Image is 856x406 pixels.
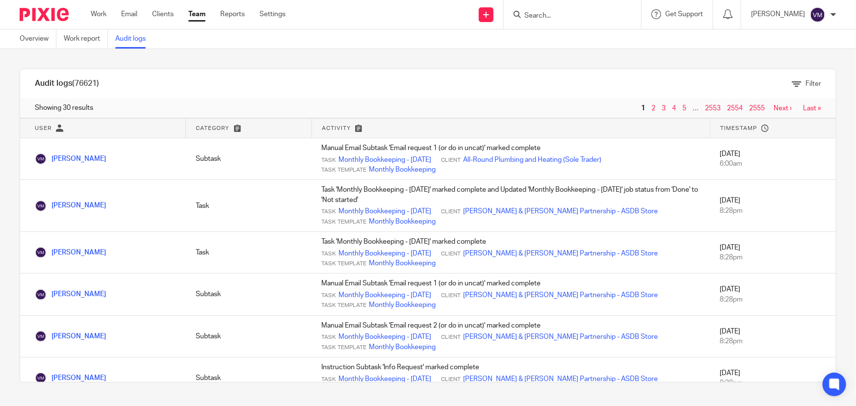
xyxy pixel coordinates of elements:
[186,180,311,232] td: Task
[20,8,69,21] img: Pixie
[35,200,47,212] img: Viktorija Martin
[720,159,826,169] div: 6:00am
[311,315,710,357] td: Manual Email Subtask 'Email request 2 (or do in uncat)' marked complete
[311,274,710,315] td: Manual Email Subtask 'Email request 1 (or do in uncat)' marked complete
[751,9,805,19] p: [PERSON_NAME]
[196,126,229,131] span: Category
[710,180,836,232] td: [DATE]
[35,291,106,298] a: [PERSON_NAME]
[115,29,153,49] a: Audit logs
[321,333,336,341] span: Task
[121,9,137,19] a: Email
[321,292,336,300] span: Task
[338,290,431,300] a: Monthly Bookkeeping - [DATE]
[35,155,106,162] a: [PERSON_NAME]
[20,29,56,49] a: Overview
[35,375,106,381] a: [PERSON_NAME]
[35,247,47,258] img: Viktorija Martin
[321,156,336,164] span: Task
[705,105,721,112] a: 2553
[774,105,792,112] a: Next ›
[720,126,757,131] span: Timestamp
[441,156,461,164] span: Client
[321,218,366,226] span: Task Template
[321,250,336,258] span: Task
[35,126,52,131] span: User
[463,206,658,216] a: [PERSON_NAME] & [PERSON_NAME] Partnership - ASDB Store
[749,105,765,112] a: 2555
[338,374,431,384] a: Monthly Bookkeeping - [DATE]
[186,232,311,274] td: Task
[463,332,658,342] a: [PERSON_NAME] & [PERSON_NAME] Partnership - ASDB Store
[710,274,836,315] td: [DATE]
[463,155,601,165] a: All-Round Plumbing and Heating (Sole Trader)
[220,9,245,19] a: Reports
[639,102,648,114] span: 1
[188,9,206,19] a: Team
[311,357,710,399] td: Instruction Subtask 'Info Request' marked complete
[152,9,174,19] a: Clients
[35,289,47,301] img: Viktorija Martin
[441,333,461,341] span: Client
[321,302,366,309] span: Task Template
[35,153,47,165] img: Viktorija Martin
[338,206,431,216] a: Monthly Bookkeeping - [DATE]
[463,290,658,300] a: [PERSON_NAME] & [PERSON_NAME] Partnership - ASDB Store
[369,217,436,227] a: Monthly Bookkeeping
[186,274,311,315] td: Subtask
[321,376,336,383] span: Task
[35,372,47,384] img: Viktorija Martin
[369,300,436,310] a: Monthly Bookkeeping
[805,80,821,87] span: Filter
[651,105,655,112] a: 2
[810,7,826,23] img: svg%3E
[523,12,612,21] input: Search
[186,315,311,357] td: Subtask
[710,138,836,180] td: [DATE]
[720,336,826,346] div: 8:28pm
[720,253,826,262] div: 8:28pm
[662,105,666,112] a: 3
[710,232,836,274] td: [DATE]
[682,105,686,112] a: 5
[35,333,106,340] a: [PERSON_NAME]
[91,9,106,19] a: Work
[322,126,351,131] span: Activity
[639,104,821,112] nav: pager
[321,260,366,268] span: Task Template
[463,374,658,384] a: [PERSON_NAME] & [PERSON_NAME] Partnership - ASDB Store
[720,206,826,216] div: 8:28pm
[338,155,431,165] a: Monthly Bookkeeping - [DATE]
[441,208,461,216] span: Client
[35,249,106,256] a: [PERSON_NAME]
[186,357,311,399] td: Subtask
[35,202,106,209] a: [PERSON_NAME]
[665,11,703,18] span: Get Support
[803,105,821,112] a: Last »
[710,315,836,357] td: [DATE]
[690,102,701,114] span: …
[259,9,285,19] a: Settings
[311,180,710,232] td: Task 'Monthly Bookkeeping - [DATE]' marked complete and Updated 'Monthly Bookkeeping - [DATE]' jo...
[338,332,431,342] a: Monthly Bookkeeping - [DATE]
[463,249,658,258] a: [PERSON_NAME] & [PERSON_NAME] Partnership - ASDB Store
[186,138,311,180] td: Subtask
[321,208,336,216] span: Task
[441,376,461,383] span: Client
[338,249,431,258] a: Monthly Bookkeeping - [DATE]
[311,138,710,180] td: Manual Email Subtask 'Email request 1 (or do in uncat)' marked complete
[720,378,826,388] div: 8:28pm
[710,357,836,399] td: [DATE]
[35,103,93,113] span: Showing 30 results
[720,295,826,304] div: 8:28pm
[311,232,710,274] td: Task 'Monthly Bookkeeping - [DATE]' marked complete
[369,258,436,268] a: Monthly Bookkeeping
[727,105,743,112] a: 2554
[64,29,108,49] a: Work report
[321,344,366,352] span: Task Template
[441,292,461,300] span: Client
[441,250,461,258] span: Client
[35,330,47,342] img: Viktorija Martin
[672,105,676,112] a: 4
[369,165,436,175] a: Monthly Bookkeeping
